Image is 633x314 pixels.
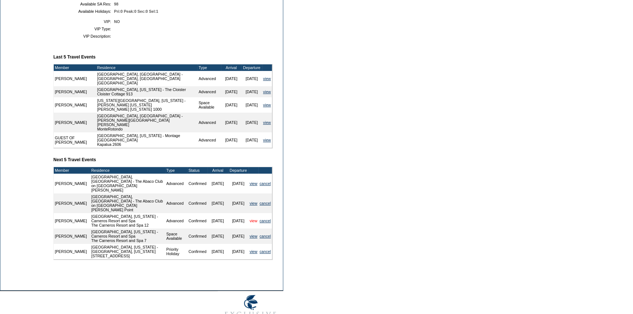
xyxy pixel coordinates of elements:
[96,64,198,71] td: Residence
[197,64,221,71] td: Type
[114,2,118,6] span: 98
[53,54,95,60] b: Last 5 Travel Events
[96,132,198,148] td: [GEOGRAPHIC_DATA], [US_STATE] - Montage [GEOGRAPHIC_DATA] Kapalua 2606
[259,249,271,254] a: cancel
[165,193,187,213] td: Advanced
[208,174,228,193] td: [DATE]
[208,167,228,174] td: Arrival
[187,228,208,244] td: Confirmed
[208,228,228,244] td: [DATE]
[208,213,228,228] td: [DATE]
[54,244,88,259] td: [PERSON_NAME]
[165,213,187,228] td: Advanced
[228,228,249,244] td: [DATE]
[242,113,262,132] td: [DATE]
[96,113,198,132] td: [GEOGRAPHIC_DATA], [GEOGRAPHIC_DATA] - [PERSON_NAME][GEOGRAPHIC_DATA][PERSON_NAME] MonteRotondo
[54,213,88,228] td: [PERSON_NAME]
[54,71,96,86] td: [PERSON_NAME]
[221,132,242,148] td: [DATE]
[187,193,208,213] td: Confirmed
[165,174,187,193] td: Advanced
[96,97,198,113] td: [US_STATE][GEOGRAPHIC_DATA], [US_STATE] - [PERSON_NAME] [US_STATE] [PERSON_NAME] [US_STATE] 1000
[221,86,242,97] td: [DATE]
[56,9,111,14] td: Available Holidays:
[54,97,96,113] td: [PERSON_NAME]
[197,97,221,113] td: Space Available
[228,174,249,193] td: [DATE]
[259,234,271,238] a: cancel
[165,167,187,174] td: Type
[250,181,257,186] a: view
[56,2,111,6] td: Available SA Res:
[197,86,221,97] td: Advanced
[54,228,88,244] td: [PERSON_NAME]
[56,34,111,38] td: VIP Description:
[263,90,271,94] a: view
[221,97,242,113] td: [DATE]
[250,249,257,254] a: view
[90,167,165,174] td: Residence
[54,113,96,132] td: [PERSON_NAME]
[187,213,208,228] td: Confirmed
[187,244,208,259] td: Confirmed
[250,201,257,205] a: view
[221,71,242,86] td: [DATE]
[197,71,221,86] td: Advanced
[242,97,262,113] td: [DATE]
[228,213,249,228] td: [DATE]
[259,201,271,205] a: cancel
[165,244,187,259] td: Priority Holiday
[242,86,262,97] td: [DATE]
[114,9,158,14] span: Pri:0 Peak:0 Sec:0 Sel:1
[56,19,111,24] td: VIP:
[228,167,249,174] td: Departure
[96,86,198,97] td: [GEOGRAPHIC_DATA], [US_STATE] - The Cloister Cloister Cottage 913
[197,113,221,132] td: Advanced
[259,181,271,186] a: cancel
[242,71,262,86] td: [DATE]
[54,86,96,97] td: [PERSON_NAME]
[263,76,271,81] a: view
[96,71,198,86] td: [GEOGRAPHIC_DATA], [GEOGRAPHIC_DATA] - [GEOGRAPHIC_DATA], [GEOGRAPHIC_DATA] [GEOGRAPHIC_DATA]
[114,19,120,24] span: NO
[56,27,111,31] td: VIP Type:
[208,193,228,213] td: [DATE]
[165,228,187,244] td: Space Available
[221,113,242,132] td: [DATE]
[263,103,271,107] a: view
[53,157,96,162] b: Next 5 Travel Events
[90,228,165,244] td: [GEOGRAPHIC_DATA], [US_STATE] - Carneros Resort and Spa The Carneros Resort and Spa 7
[208,244,228,259] td: [DATE]
[54,167,88,174] td: Member
[54,174,88,193] td: [PERSON_NAME]
[263,138,271,142] a: view
[250,234,257,238] a: view
[90,213,165,228] td: [GEOGRAPHIC_DATA], [US_STATE] - Carneros Resort and Spa The Carneros Resort and Spa 12
[54,193,88,213] td: [PERSON_NAME]
[90,193,165,213] td: [GEOGRAPHIC_DATA], [GEOGRAPHIC_DATA] - The Abaco Club on [GEOGRAPHIC_DATA] [PERSON_NAME] Point
[187,174,208,193] td: Confirmed
[242,64,262,71] td: Departure
[187,167,208,174] td: Status
[221,64,242,71] td: Arrival
[228,244,249,259] td: [DATE]
[90,244,165,259] td: [GEOGRAPHIC_DATA], [US_STATE] - [GEOGRAPHIC_DATA], [US_STATE] [STREET_ADDRESS]
[54,132,96,148] td: GUEST OF [PERSON_NAME]
[90,174,165,193] td: [GEOGRAPHIC_DATA], [GEOGRAPHIC_DATA] - The Abaco Club on [GEOGRAPHIC_DATA] [PERSON_NAME]
[242,132,262,148] td: [DATE]
[54,64,96,71] td: Member
[197,132,221,148] td: Advanced
[250,219,257,223] a: view
[259,219,271,223] a: cancel
[228,193,249,213] td: [DATE]
[263,120,271,125] a: view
